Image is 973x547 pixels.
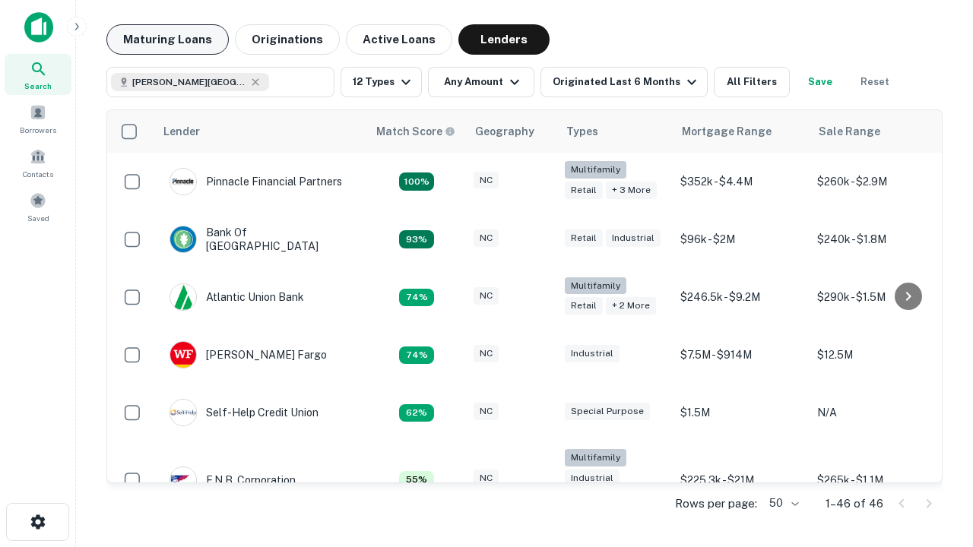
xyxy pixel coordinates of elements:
td: $265k - $1.1M [810,441,946,518]
div: F.n.b. Corporation [170,466,296,494]
button: Lenders [458,24,550,55]
button: Originated Last 6 Months [540,67,708,97]
div: Matching Properties: 12, hasApolloMatch: undefined [399,346,434,365]
div: Industrial [606,229,661,247]
div: + 3 more [606,182,657,199]
div: Retail [565,182,603,199]
th: Geography [466,110,557,153]
div: NC [474,403,499,420]
div: Matching Properties: 12, hasApolloMatch: undefined [399,289,434,307]
div: Multifamily [565,161,626,179]
td: $7.5M - $914M [673,326,810,384]
div: Multifamily [565,449,626,466]
div: Self-help Credit Union [170,399,319,426]
img: picture [170,284,196,310]
img: picture [170,467,196,493]
img: picture [170,400,196,425]
span: Saved [27,212,49,224]
div: Retail [565,297,603,315]
a: Borrowers [5,98,71,139]
img: picture [170,342,196,368]
span: [PERSON_NAME][GEOGRAPHIC_DATA], [GEOGRAPHIC_DATA] [132,75,246,89]
td: $12.5M [810,326,946,384]
span: Search [24,80,52,92]
div: Atlantic Union Bank [170,283,304,311]
div: NC [474,470,499,487]
div: Matching Properties: 9, hasApolloMatch: undefined [399,471,434,489]
div: Lender [163,122,200,141]
th: Capitalize uses an advanced AI algorithm to match your search with the best lender. The match sco... [367,110,466,153]
p: Rows per page: [675,495,757,513]
span: Borrowers [20,124,56,136]
button: Save your search to get updates of matches that match your search criteria. [796,67,845,97]
div: NC [474,172,499,189]
td: $225.3k - $21M [673,441,810,518]
div: Sale Range [819,122,880,141]
div: Retail [565,229,603,247]
div: + 2 more [606,297,656,315]
div: Geography [475,122,534,141]
img: capitalize-icon.png [24,12,53,43]
div: Industrial [565,470,620,487]
button: Reset [851,67,899,97]
iframe: Chat Widget [897,377,973,450]
div: NC [474,345,499,362]
div: Mortgage Range [682,122,772,141]
div: 50 [763,492,801,514]
span: Contacts [23,168,53,180]
th: Mortgage Range [673,110,810,153]
button: Maturing Loans [106,24,229,55]
div: Capitalize uses an advanced AI algorithm to match your search with the best lender. The match sco... [376,123,455,140]
div: Originated Last 6 Months [553,73,701,91]
img: picture [170,169,196,194]
p: 1–46 of 46 [826,495,883,513]
td: $290k - $1.5M [810,268,946,326]
div: Multifamily [565,277,626,295]
h6: Match Score [376,123,452,140]
th: Types [557,110,673,153]
div: Matching Properties: 29, hasApolloMatch: undefined [399,172,434,191]
th: Lender [154,110,367,153]
div: Matching Properties: 15, hasApolloMatch: undefined [399,230,434,248]
div: [PERSON_NAME] Fargo [170,341,327,368]
td: $1.5M [673,384,810,441]
td: $240k - $1.8M [810,210,946,268]
div: Matching Properties: 10, hasApolloMatch: undefined [399,404,434,422]
div: NC [474,229,499,247]
td: $246.5k - $9.2M [673,268,810,326]
div: Types [566,122,598,141]
img: picture [170,226,196,252]
td: $352k - $4.4M [673,153,810,210]
a: Search [5,54,71,95]
div: Pinnacle Financial Partners [170,168,342,195]
div: Special Purpose [565,403,650,420]
a: Contacts [5,142,71,183]
td: $96k - $2M [673,210,810,268]
button: Originations [235,24,340,55]
div: Bank Of [GEOGRAPHIC_DATA] [170,226,352,253]
th: Sale Range [810,110,946,153]
button: 12 Types [341,67,422,97]
a: Saved [5,186,71,227]
button: All Filters [714,67,790,97]
td: N/A [810,384,946,441]
div: Industrial [565,345,620,362]
td: $260k - $2.9M [810,153,946,210]
button: Any Amount [428,67,534,97]
button: Active Loans [346,24,452,55]
div: NC [474,287,499,305]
